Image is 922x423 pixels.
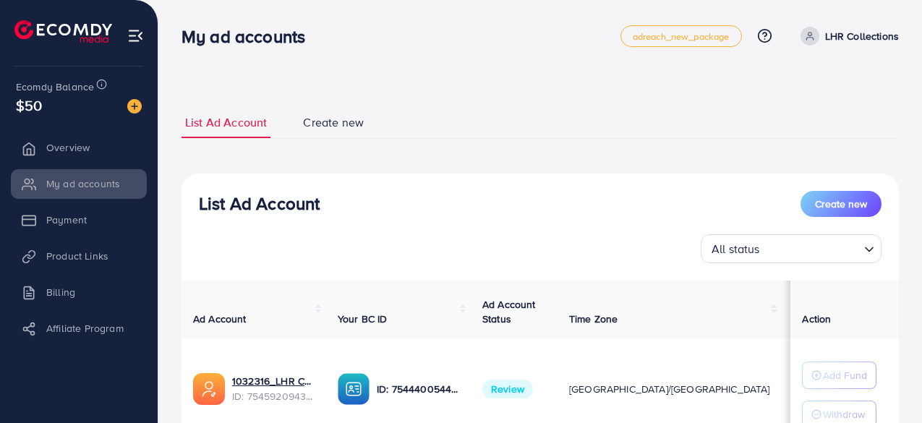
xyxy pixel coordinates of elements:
[199,193,320,214] h3: List Ad Account
[825,27,899,45] p: LHR Collections
[185,114,267,131] span: List Ad Account
[764,236,858,260] input: Search for option
[16,95,42,116] span: $50
[377,380,459,398] p: ID: 7544400544677871617
[802,362,876,389] button: Add Fund
[620,25,742,47] a: adreach_new_package
[823,367,867,384] p: Add Fund
[303,114,364,131] span: Create new
[232,374,315,388] a: 1032316_LHR COLLECTIONS_1756922046145
[482,297,536,326] span: Ad Account Status
[569,312,618,326] span: Time Zone
[232,374,315,403] div: <span class='underline'>1032316_LHR COLLECTIONS_1756922046145</span></br>7545920943512633351
[232,389,315,403] span: ID: 7545920943512633351
[14,20,112,43] img: logo
[701,234,882,263] div: Search for option
[815,197,867,211] span: Create new
[182,26,317,47] h3: My ad accounts
[802,312,831,326] span: Action
[709,239,763,260] span: All status
[569,382,770,396] span: [GEOGRAPHIC_DATA]/[GEOGRAPHIC_DATA]
[338,373,370,405] img: ic-ba-acc.ded83a64.svg
[127,27,144,44] img: menu
[823,406,865,423] p: Withdraw
[482,380,533,398] span: Review
[16,80,94,94] span: Ecomdy Balance
[633,32,730,41] span: adreach_new_package
[338,312,388,326] span: Your BC ID
[801,191,882,217] button: Create new
[127,99,142,114] img: image
[193,373,225,405] img: ic-ads-acc.e4c84228.svg
[193,312,247,326] span: Ad Account
[795,27,899,46] a: LHR Collections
